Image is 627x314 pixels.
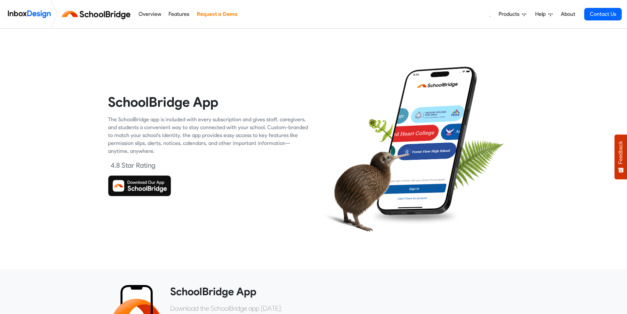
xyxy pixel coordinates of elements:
img: phone.png [377,67,477,215]
a: Overview [137,8,163,21]
a: Features [167,8,191,21]
img: kiwi_bird.png [318,133,411,242]
img: shadow.png [370,206,460,226]
img: Download SchoolBridge App [108,175,171,196]
div: The SchoolBridge app is included with every subscription and gives staff, caregivers, and student... [108,116,309,155]
a: Contact Us [584,8,622,20]
button: Feedback - Show survey [614,134,627,179]
heading: SchoolBridge App [170,285,514,298]
span: Feedback [618,141,624,164]
img: schoolbridge logo [61,6,135,22]
a: Products [496,8,529,21]
a: Help [533,8,555,21]
heading: SchoolBridge App [108,94,309,110]
span: Help [535,10,548,18]
a: About [559,8,577,21]
span: Products [499,10,522,18]
a: Request a Demo [195,8,239,21]
div: 4.8 Star Rating [111,160,155,170]
p: Download the SchoolBridge app [DATE]: [170,303,514,313]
